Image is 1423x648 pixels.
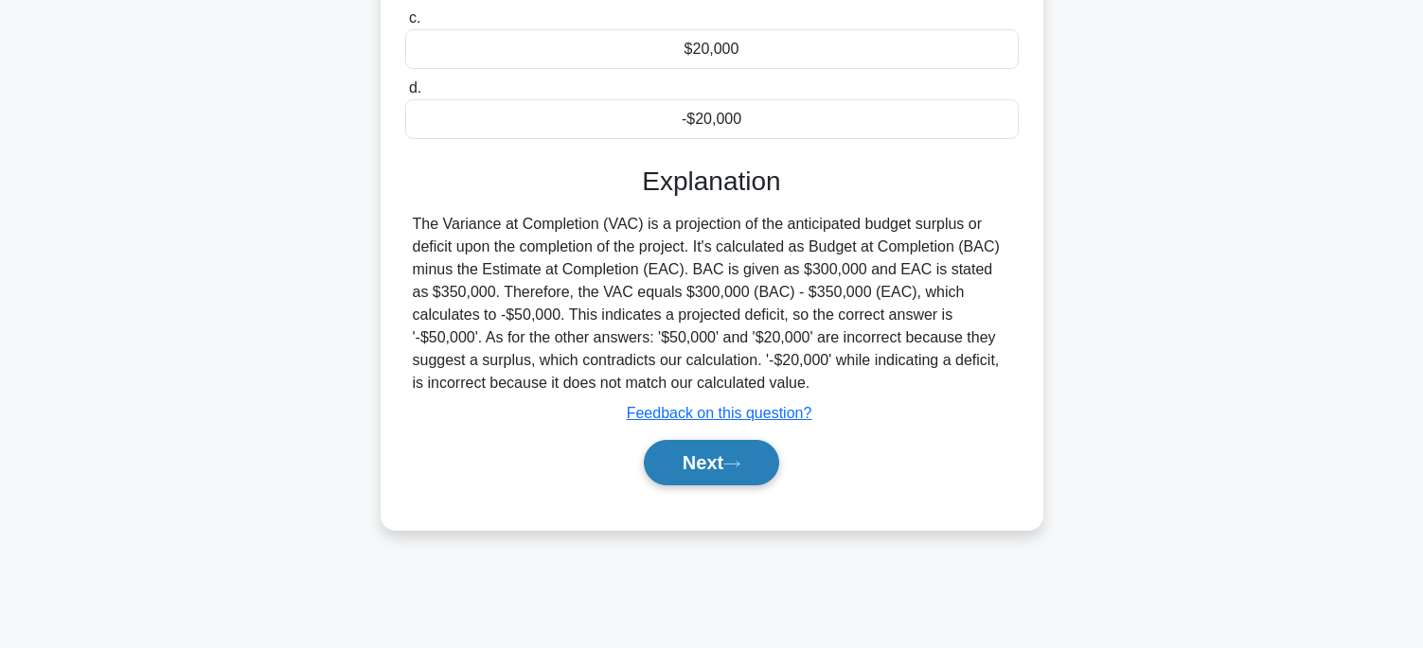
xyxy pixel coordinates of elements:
div: $20,000 [405,29,1019,69]
span: c. [409,9,420,26]
a: Feedback on this question? [627,405,812,421]
button: Next [644,440,779,485]
h3: Explanation [417,166,1007,198]
div: The Variance at Completion (VAC) is a projection of the anticipated budget surplus or deficit upo... [413,213,1011,394]
span: d. [409,79,421,96]
div: -$20,000 [405,99,1019,139]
